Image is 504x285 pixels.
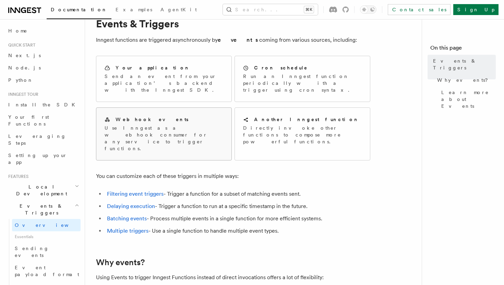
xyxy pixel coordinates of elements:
h2: Cron schedule [254,64,308,71]
a: Event payload format [12,261,81,281]
span: Node.js [8,65,41,70]
a: Multiple triggers [107,228,148,234]
span: Documentation [51,7,107,12]
p: Directly invoke other functions to compose more powerful functions. [243,125,362,145]
p: Send an event from your application’s backend with the Inngest SDK. [105,73,223,93]
p: Run an Inngest function periodically with a trigger using cron syntax. [243,73,362,93]
span: Your first Functions [8,114,49,127]
a: Filtering event triggers [107,191,164,197]
a: Another Inngest functionDirectly invoke other functions to compose more powerful functions. [235,107,370,160]
span: Why events? [437,77,493,83]
h2: Your application [116,64,190,71]
kbd: ⌘K [304,6,314,13]
span: Local Development [5,183,75,197]
span: Inngest tour [5,92,38,97]
a: Why events? [96,258,145,267]
span: Setting up your app [8,153,67,165]
strong: events [218,37,259,43]
span: Events & Triggers [5,203,75,216]
span: Event payload format [15,265,79,277]
a: Learn more about Events [439,86,496,112]
h2: Another Inngest function [254,116,359,123]
span: Next.js [8,53,41,58]
a: Home [5,25,81,37]
p: Inngest functions are triggered asynchronously by coming from various sources, including: [96,35,370,45]
li: - Trigger a function for a subset of matching events sent. [105,189,370,199]
a: Sign Up [453,4,499,15]
span: Events & Triggers [433,57,496,71]
a: Sending events [12,242,81,261]
p: You can customize each of these triggers in multiple ways: [96,171,370,181]
li: - Trigger a function to run at a specific timestamp in the future. [105,202,370,211]
a: Setting up your app [5,149,81,168]
span: Install the SDK [8,102,79,107]
button: Events & Triggers [5,200,81,219]
h4: On this page [430,44,496,55]
a: Contact sales [388,4,451,15]
span: AgentKit [160,7,197,12]
button: Search...⌘K [223,4,318,15]
a: Next.js [5,49,81,62]
span: Essentials [12,231,81,242]
a: Webhook eventsUse Inngest as a webhook consumer for any service to trigger functions. [96,107,232,160]
li: - Process multiple events in a single function for more efficient systems. [105,214,370,223]
span: Quick start [5,42,35,48]
a: Delaying execution [107,203,155,209]
a: AgentKit [156,2,201,18]
a: Events & Triggers [430,55,496,74]
span: Python [8,77,33,83]
a: Install the SDK [5,99,81,111]
span: Learn more about Events [441,89,496,109]
button: Local Development [5,181,81,200]
a: Your applicationSend an event from your application’s backend with the Inngest SDK. [96,56,232,102]
span: Overview [15,222,85,228]
span: Features [5,174,28,179]
h1: Events & Triggers [96,17,370,30]
span: Examples [116,7,152,12]
a: Leveraging Steps [5,130,81,149]
span: Sending events [15,246,49,258]
a: Examples [111,2,156,18]
h2: Webhook events [116,116,189,123]
a: Your first Functions [5,111,81,130]
p: Use Inngest as a webhook consumer for any service to trigger functions. [105,125,223,152]
li: - Use a single function to handle multiple event types. [105,226,370,236]
p: Using Events to trigger Inngest Functions instead of direct invocations offers a lot of flexibility: [96,273,370,282]
a: Overview [12,219,81,231]
span: Leveraging Steps [8,133,66,146]
button: Toggle dark mode [360,5,376,14]
a: Python [5,74,81,86]
a: Node.js [5,62,81,74]
a: Batching events [107,215,147,222]
a: Cron scheduleRun an Inngest function periodically with a trigger using cron syntax. [235,56,370,102]
a: Why events? [434,74,496,86]
a: Documentation [47,2,111,19]
span: Home [8,27,27,34]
